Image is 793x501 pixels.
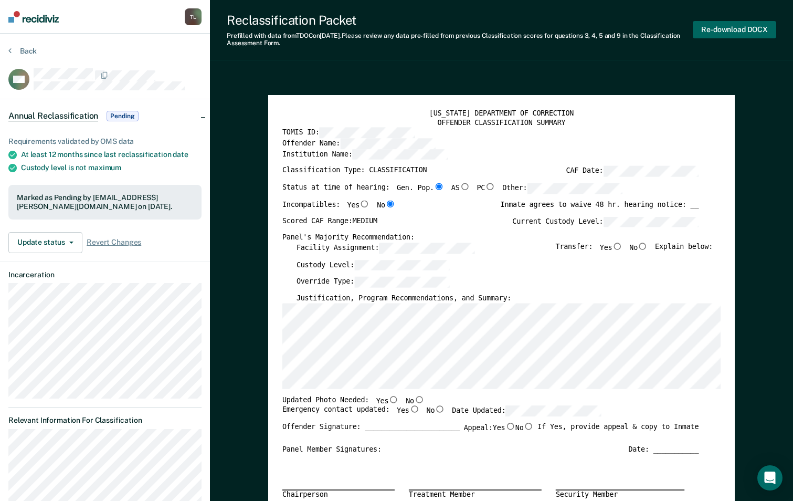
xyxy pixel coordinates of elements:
div: [US_STATE] DEPARTMENT OF CORRECTION [282,109,721,118]
input: Institution Name: [353,149,448,159]
input: Other: [527,183,623,193]
input: Offender Name: [340,138,436,149]
label: Appeal: [464,423,534,439]
div: Open Intercom Messenger [757,465,783,490]
input: Yes [612,243,622,249]
label: No [629,243,648,253]
label: Yes [376,395,399,405]
label: Current Custody Level: [512,216,699,227]
span: Pending [107,111,138,121]
label: AS [451,183,470,193]
input: No [435,405,445,412]
input: CAF Date: [604,166,699,176]
div: Emergency contact updated: [282,405,601,422]
div: At least 12 months since last reclassification [21,150,202,159]
input: Yes [388,395,398,402]
label: No [515,423,534,433]
input: Override Type: [354,277,450,287]
div: Inmate agrees to waive 48 hr. hearing notice: __ [501,200,699,216]
input: Yes [360,200,369,207]
dt: Relevant Information For Classification [8,416,202,425]
div: Panel's Majority Recommendation: [282,233,699,242]
div: Panel Member Signatures: [282,445,382,454]
div: Updated Photo Needed: [282,395,425,405]
div: Status at time of hearing: [282,183,622,200]
label: No [377,200,395,210]
input: Gen. Pop. [434,183,444,190]
label: CAF Date: [566,166,699,176]
label: Gen. Pop. [397,183,444,193]
input: Yes [409,405,419,412]
div: Offender Signature: _______________________ If Yes, provide appeal & copy to Inmate [282,423,699,445]
div: Chairperson [282,489,395,499]
label: PC [477,183,495,193]
input: Yes [505,423,515,430]
input: AS [460,183,470,190]
div: Marked as Pending by [EMAIL_ADDRESS][PERSON_NAME][DOMAIN_NAME] on [DATE]. [17,193,193,211]
div: Reclassification Packet [227,13,693,28]
label: Yes [397,405,419,416]
input: No [414,395,424,402]
input: TOMIS ID: [320,128,415,138]
label: Yes [600,243,622,253]
label: Yes [493,423,515,433]
label: Facility Assignment: [297,243,474,253]
div: Transfer: Explain below: [556,243,713,259]
label: Classification Type: CLASSIFICATION [282,166,427,176]
input: No [638,243,648,249]
label: Institution Name: [282,149,448,159]
input: Custody Level: [354,259,450,270]
div: Incompatibles: [282,200,395,216]
label: Yes [347,200,370,210]
label: Scored CAF Range: MEDIUM [282,216,377,227]
input: Facility Assignment: [379,243,474,253]
label: Other: [502,183,622,193]
dt: Incarceration [8,270,202,279]
span: Annual Reclassification [8,111,98,121]
label: Justification, Program Recommendations, and Summary: [297,294,511,302]
button: Re-download DOCX [693,21,776,38]
label: Custody Level: [297,259,450,270]
input: PC [485,183,495,190]
label: Override Type: [297,277,450,287]
div: Custody level is not [21,163,202,172]
label: TOMIS ID: [282,128,415,138]
label: Date Updated: [452,405,601,416]
input: Date Updated: [506,405,601,416]
div: T L [185,8,202,25]
input: No [385,200,395,207]
input: Current Custody Level: [604,216,699,227]
img: Recidiviz [8,11,59,23]
label: Offender Name: [282,138,436,149]
div: Treatment Member [409,489,542,499]
div: Date: ___________ [629,445,699,454]
span: maximum [88,163,121,172]
span: date [173,150,188,159]
button: Update status [8,232,82,253]
div: Requirements validated by OMS data [8,137,202,146]
span: Revert Changes [87,238,141,247]
button: TL [185,8,202,25]
div: Security Member [556,489,684,499]
input: No [524,423,534,430]
label: No [406,395,424,405]
div: Prefilled with data from TDOC on [DATE] . Please review any data pre-filled from previous Classif... [227,32,693,47]
div: OFFENDER CLASSIFICATION SUMMARY [282,118,721,127]
label: No [427,405,445,416]
button: Back [8,46,37,56]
